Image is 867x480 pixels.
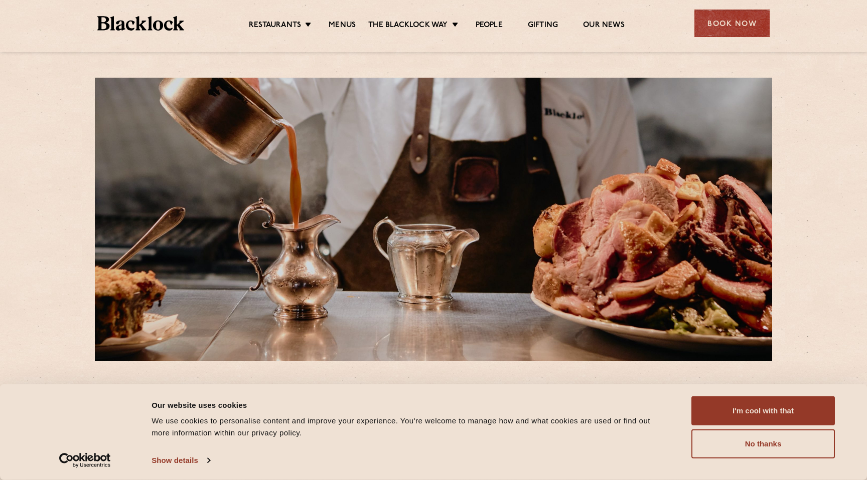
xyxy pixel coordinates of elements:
[528,21,558,32] a: Gifting
[691,396,835,425] button: I'm cool with that
[152,399,669,411] div: Our website uses cookies
[41,453,129,468] a: Usercentrics Cookiebot - opens in a new window
[476,21,503,32] a: People
[249,21,301,32] a: Restaurants
[368,21,448,32] a: The Blacklock Way
[694,10,770,37] div: Book Now
[97,16,184,31] img: BL_Textured_Logo-footer-cropped.svg
[329,21,356,32] a: Menus
[691,429,835,458] button: No thanks
[583,21,625,32] a: Our News
[152,415,669,439] div: We use cookies to personalise content and improve your experience. You're welcome to manage how a...
[152,453,210,468] a: Show details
